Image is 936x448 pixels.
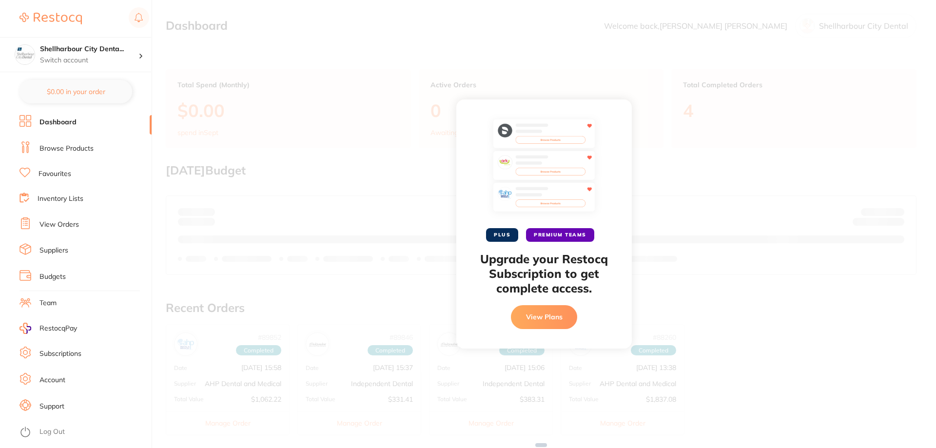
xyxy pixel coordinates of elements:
h2: Upgrade your Restocq Subscription to get complete access. [476,252,612,295]
a: Log Out [39,427,65,437]
a: Favourites [39,169,71,179]
a: Budgets [39,272,66,282]
p: Switch account [40,56,138,65]
a: Restocq Logo [19,7,82,30]
a: Suppliers [39,246,68,255]
img: Restocq Logo [19,13,82,24]
img: favourites-preview.svg [493,119,595,216]
a: View Orders [39,220,79,230]
a: Dashboard [39,117,77,127]
button: Log Out [19,425,149,440]
a: Team [39,298,57,308]
span: PREMIUM TEAMS [526,228,594,242]
a: Subscriptions [39,349,81,359]
a: Inventory Lists [38,194,83,204]
a: RestocqPay [19,323,77,334]
span: PLUS [486,228,518,242]
button: $0.00 in your order [19,80,132,103]
img: Shellharbour City Dental [15,45,35,64]
img: RestocqPay [19,323,31,334]
span: RestocqPay [39,324,77,333]
h4: Shellharbour City Dental [40,44,138,54]
button: View Plans [511,305,577,329]
a: Browse Products [39,144,94,154]
a: Support [39,402,64,411]
a: Account [39,375,65,385]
